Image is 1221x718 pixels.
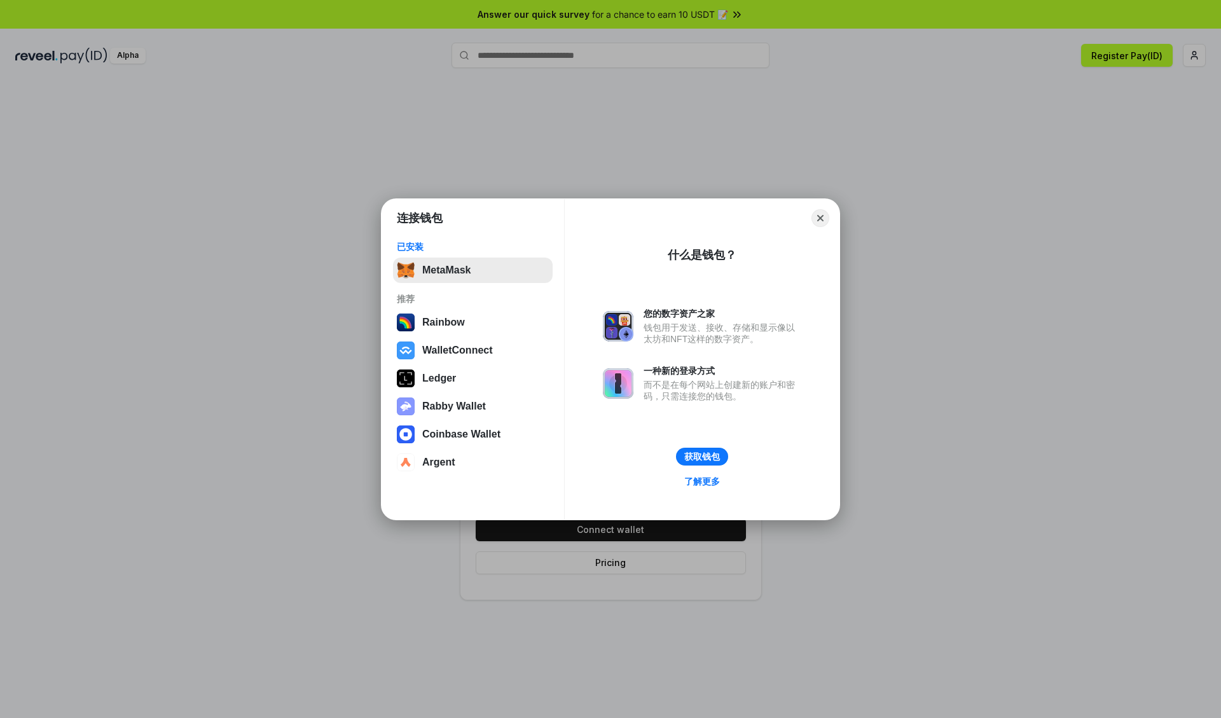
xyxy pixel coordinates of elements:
[422,265,471,276] div: MetaMask
[677,473,728,490] a: 了解更多
[397,397,415,415] img: svg+xml,%3Csvg%20xmlns%3D%22http%3A%2F%2Fwww.w3.org%2F2000%2Fsvg%22%20fill%3D%22none%22%20viewBox...
[644,379,801,402] div: 而不是在每个网站上创建新的账户和密码，只需连接您的钱包。
[393,422,553,447] button: Coinbase Wallet
[397,293,549,305] div: 推荐
[397,261,415,279] img: svg+xml,%3Csvg%20fill%3D%22none%22%20height%3D%2233%22%20viewBox%3D%220%200%2035%2033%22%20width%...
[393,310,553,335] button: Rainbow
[393,450,553,475] button: Argent
[393,338,553,363] button: WalletConnect
[684,451,720,462] div: 获取钱包
[393,258,553,283] button: MetaMask
[422,401,486,412] div: Rabby Wallet
[422,429,500,440] div: Coinbase Wallet
[397,241,549,252] div: 已安装
[422,317,465,328] div: Rainbow
[397,211,443,226] h1: 连接钱包
[644,365,801,376] div: 一种新的登录方式
[603,311,633,342] img: svg+xml,%3Csvg%20xmlns%3D%22http%3A%2F%2Fwww.w3.org%2F2000%2Fsvg%22%20fill%3D%22none%22%20viewBox...
[393,366,553,391] button: Ledger
[684,476,720,487] div: 了解更多
[397,342,415,359] img: svg+xml,%3Csvg%20width%3D%2228%22%20height%3D%2228%22%20viewBox%3D%220%200%2028%2028%22%20fill%3D...
[644,322,801,345] div: 钱包用于发送、接收、存储和显示像以太坊和NFT这样的数字资产。
[397,425,415,443] img: svg+xml,%3Csvg%20width%3D%2228%22%20height%3D%2228%22%20viewBox%3D%220%200%2028%2028%22%20fill%3D...
[422,373,456,384] div: Ledger
[676,448,728,466] button: 获取钱包
[393,394,553,419] button: Rabby Wallet
[603,368,633,399] img: svg+xml,%3Csvg%20xmlns%3D%22http%3A%2F%2Fwww.w3.org%2F2000%2Fsvg%22%20fill%3D%22none%22%20viewBox...
[668,247,736,263] div: 什么是钱包？
[397,369,415,387] img: svg+xml,%3Csvg%20xmlns%3D%22http%3A%2F%2Fwww.w3.org%2F2000%2Fsvg%22%20width%3D%2228%22%20height%3...
[397,314,415,331] img: svg+xml,%3Csvg%20width%3D%22120%22%20height%3D%22120%22%20viewBox%3D%220%200%20120%20120%22%20fil...
[422,457,455,468] div: Argent
[644,308,801,319] div: 您的数字资产之家
[811,209,829,227] button: Close
[397,453,415,471] img: svg+xml,%3Csvg%20width%3D%2228%22%20height%3D%2228%22%20viewBox%3D%220%200%2028%2028%22%20fill%3D...
[422,345,493,356] div: WalletConnect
